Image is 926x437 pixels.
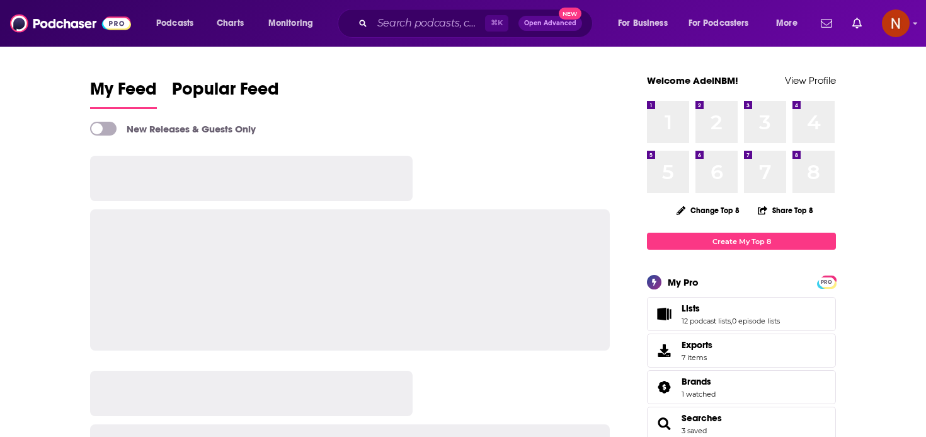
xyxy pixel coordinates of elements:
span: Exports [651,342,677,359]
span: PRO [819,277,834,287]
span: Monitoring [268,15,313,32]
div: My Pro [668,276,699,288]
button: Share Top 8 [757,198,814,223]
span: Podcasts [156,15,193,32]
span: Brands [647,370,836,404]
span: Exports [682,339,712,351]
span: Lists [682,303,700,314]
a: Brands [682,376,716,387]
a: Searches [682,412,722,424]
a: Searches [651,415,677,433]
span: Charts [217,15,244,32]
button: open menu [767,13,813,33]
span: My Feed [90,78,157,107]
a: 12 podcast lists [682,317,731,325]
a: Charts [209,13,251,33]
span: Open Advanced [524,20,576,26]
span: Logged in as AdelNBM [882,9,910,37]
img: User Profile [882,9,910,37]
span: For Business [618,15,668,32]
a: 0 episode lists [732,317,780,325]
a: Popular Feed [172,78,279,109]
span: , [731,317,732,325]
span: Popular Feed [172,78,279,107]
span: Brands [682,376,711,387]
span: For Podcasters [689,15,749,32]
a: Brands [651,378,677,396]
a: 1 watched [682,390,716,399]
a: Welcome AdelNBM! [647,74,738,86]
a: Show notifications dropdown [847,13,867,34]
input: Search podcasts, credits, & more... [372,13,485,33]
a: Lists [682,303,780,314]
a: My Feed [90,78,157,109]
span: 7 items [682,353,712,362]
a: Exports [647,334,836,368]
button: Change Top 8 [669,202,747,218]
a: View Profile [785,74,836,86]
button: Show profile menu [882,9,910,37]
div: Search podcasts, credits, & more... [350,9,605,38]
img: Podchaser - Follow, Share and Rate Podcasts [10,11,131,35]
span: New [559,8,581,20]
button: open menu [260,13,329,33]
a: 3 saved [682,426,707,435]
button: open menu [147,13,210,33]
a: Create My Top 8 [647,233,836,250]
a: New Releases & Guests Only [90,122,256,136]
a: Lists [651,305,677,323]
span: Lists [647,297,836,331]
a: PRO [819,277,834,286]
button: Open AdvancedNew [518,16,582,31]
button: open menu [609,13,683,33]
a: Show notifications dropdown [816,13,837,34]
button: open menu [680,13,767,33]
span: ⌘ K [485,15,508,32]
span: More [776,15,797,32]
